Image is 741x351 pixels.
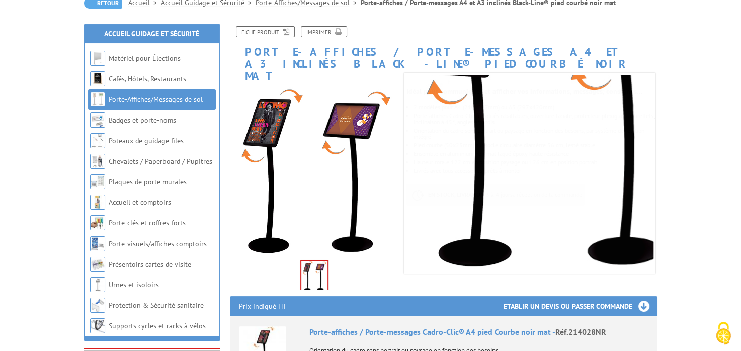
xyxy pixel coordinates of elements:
[109,54,181,63] a: Matériel pour Élections
[301,26,347,37] a: Imprimer
[309,326,648,338] div: Porte-affiches / Porte-messages Cadro-Clic® A4 pied Courbe noir mat -
[90,257,105,272] img: Présentoirs cartes de visite
[109,301,204,310] a: Protection & Sécurité sanitaire
[90,298,105,313] img: Protection & Sécurité sanitaire
[90,112,105,128] img: Badges et porte-noms
[109,260,191,269] a: Présentoirs cartes de visite
[109,136,184,145] a: Poteaux de guidage files
[109,239,207,248] a: Porte-visuels/affiches comptoirs
[90,154,105,169] img: Chevalets / Paperboard / Pupitres
[230,87,399,257] img: porte_affiches_de_sol_214030nr.jpg
[711,321,736,346] img: Cookies (fenêtre modale)
[90,174,105,189] img: Plaques de porte murales
[504,296,657,316] h3: Etablir un devis ou passer commande
[109,157,212,166] a: Chevalets / Paperboard / Pupitres
[236,26,295,37] a: Fiche produit
[555,327,606,337] span: Réf.214028NR
[222,26,665,82] h1: Porte-affiches / Porte-messages A4 et A3 inclinés Black-Line® pied courbé noir mat
[109,74,186,83] a: Cafés, Hôtels, Restaurants
[109,177,187,186] a: Plaques de porte murales
[104,29,199,38] a: Accueil Guidage et Sécurité
[90,236,105,251] img: Porte-visuels/affiches comptoirs
[109,198,171,207] a: Accueil et comptoirs
[109,115,176,125] a: Badges et porte-noms
[90,318,105,333] img: Supports cycles et racks à vélos
[301,261,327,292] img: porte_affiches_de_sol_214030nr.jpg
[109,218,186,227] a: Porte-clés et coffres-forts
[90,195,105,210] img: Accueil et comptoirs
[109,95,203,104] a: Porte-Affiches/Messages de sol
[109,321,206,330] a: Supports cycles et racks à vélos
[90,92,105,107] img: Porte-Affiches/Messages de sol
[90,51,105,66] img: Matériel pour Élections
[90,71,105,86] img: Cafés, Hôtels, Restaurants
[239,296,287,316] p: Prix indiqué HT
[109,280,159,289] a: Urnes et isoloirs
[706,317,741,351] button: Cookies (fenêtre modale)
[90,133,105,148] img: Poteaux de guidage files
[90,215,105,230] img: Porte-clés et coffres-forts
[90,277,105,292] img: Urnes et isoloirs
